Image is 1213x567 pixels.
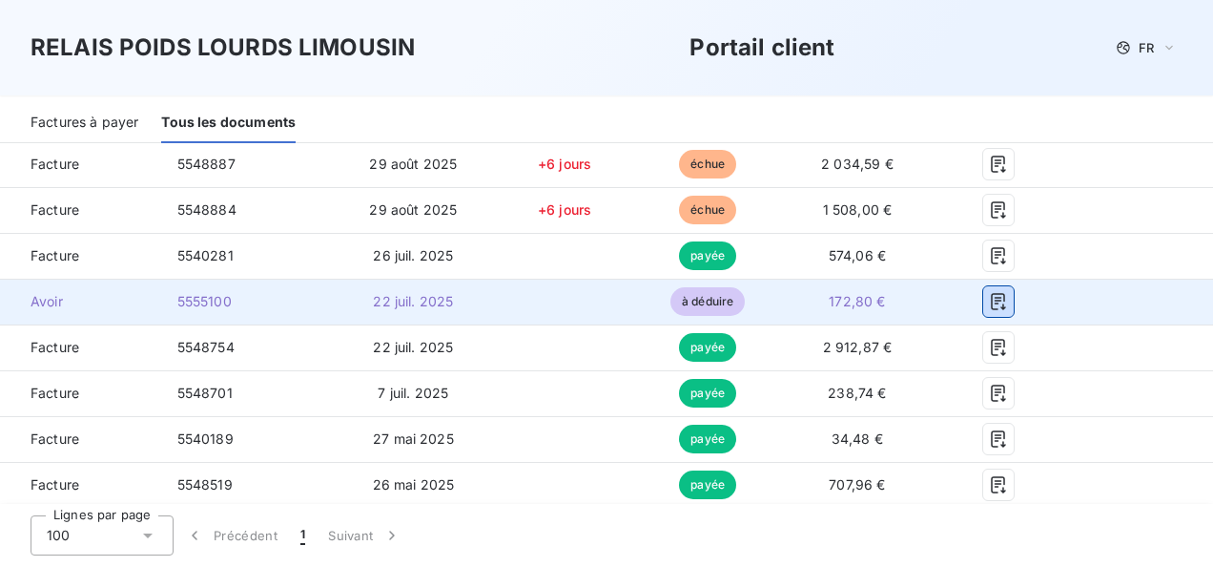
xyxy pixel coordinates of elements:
span: 5548887 [177,156,236,172]
span: 5548701 [177,385,233,401]
span: 574,06 € [829,247,886,263]
span: 5548754 [177,339,235,355]
span: Facture [15,475,147,494]
span: 2 912,87 € [823,339,893,355]
h3: Portail client [689,31,834,65]
span: FR [1139,40,1154,55]
span: 5555100 [177,293,232,309]
span: +6 jours [538,156,591,172]
span: 1 508,00 € [823,201,893,218]
button: 1 [289,515,317,556]
span: 34,48 € [832,430,883,447]
span: 22 juil. 2025 [373,293,453,309]
span: +6 jours [538,201,591,218]
span: Facture [15,384,147,403]
span: payée [679,425,736,453]
span: 5548884 [177,201,236,218]
div: Tous les documents [161,103,296,143]
span: 2 034,59 € [821,156,894,172]
span: 29 août 2025 [369,201,457,218]
span: Facture [15,155,147,174]
span: Facture [15,200,147,220]
h3: RELAIS POIDS LOURDS LIMOUSIN [31,31,415,65]
span: payée [679,471,736,499]
span: 172,80 € [829,293,885,309]
span: 26 juil. 2025 [373,247,453,263]
span: à déduire [670,287,745,316]
span: Avoir [15,292,147,311]
span: 238,74 € [828,385,886,401]
span: 5548519 [177,476,233,493]
span: 7 juil. 2025 [378,385,448,401]
span: payée [679,379,736,408]
button: Suivant [317,515,413,556]
span: Facture [15,246,147,265]
span: Facture [15,338,147,357]
span: Facture [15,430,147,449]
span: 100 [47,526,70,545]
span: échue [679,150,736,178]
div: Factures à payer [31,103,138,143]
span: 27 mai 2025 [373,430,454,447]
span: payée [679,241,736,270]
span: 1 [300,526,305,545]
span: 5540189 [177,430,234,447]
span: 22 juil. 2025 [373,339,453,355]
span: 5540281 [177,247,234,263]
span: 26 mai 2025 [373,476,455,493]
span: échue [679,196,736,224]
button: Précédent [174,515,289,556]
span: 29 août 2025 [369,156,457,172]
span: 707,96 € [829,476,885,493]
span: payée [679,333,736,362]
